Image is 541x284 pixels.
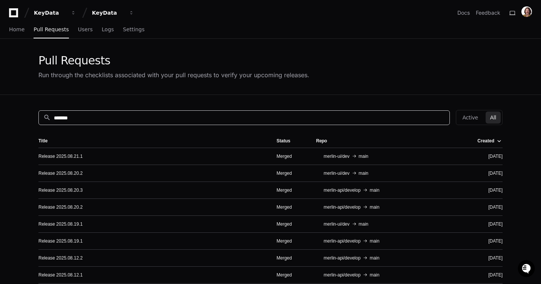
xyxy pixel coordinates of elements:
div: [DATE] [471,153,503,159]
button: Active [458,111,482,124]
a: Release 2025.08.12.1 [38,272,83,278]
img: PlayerZero [8,8,23,23]
div: Merged [277,170,304,176]
div: [DATE] [471,187,503,193]
span: Logs [102,27,114,32]
div: [DATE] [471,221,503,227]
a: Logs [102,21,114,38]
div: We're available if you need us! [34,64,104,70]
div: Status [277,138,304,144]
span: merlin-api/develop [324,255,361,261]
span: Users [78,27,93,32]
span: [PERSON_NAME] [23,101,61,107]
button: Start new chat [128,58,137,67]
span: merlin-api/develop [324,187,361,193]
span: merlin-api/develop [324,272,361,278]
img: ACg8ocLxjWwHaTxEAox3-XWut-danNeJNGcmSgkd_pWXDZ2crxYdQKg=s96-c [521,6,532,17]
span: merlin-api/develop [324,238,361,244]
div: Start new chat [34,56,124,64]
a: Release 2025.08.19.1 [38,221,83,227]
span: main [370,255,379,261]
div: Created [477,138,501,144]
span: main [370,272,379,278]
a: Release 2025.08.20.2 [38,170,83,176]
a: Powered byPylon [53,118,91,124]
div: Merged [277,238,304,244]
span: main [359,221,368,227]
span: Pylon [75,118,91,124]
div: Title [38,138,264,144]
a: Release 2025.08.19.1 [38,238,83,244]
div: Pull Requests [38,54,309,67]
a: Release 2025.08.12.2 [38,255,83,261]
div: [DATE] [471,204,503,210]
span: main [359,170,368,176]
div: [DATE] [471,238,503,244]
a: Docs [457,9,470,17]
span: Home [9,27,24,32]
a: Home [9,21,24,38]
div: Merged [277,204,304,210]
img: 8294786374016_798e290d9caffa94fd1d_72.jpg [16,56,29,70]
div: Title [38,138,47,144]
img: 1736555170064-99ba0984-63c1-480f-8ee9-699278ef63ed [15,101,21,107]
a: Release 2025.08.21.1 [38,153,83,159]
span: merlin-ui/dev [324,170,350,176]
span: merlin-ui/dev [324,221,350,227]
button: KeyData [89,6,137,20]
span: main [359,153,368,159]
span: merlin-api/develop [324,204,361,210]
div: Past conversations [8,82,50,88]
div: KeyData [34,9,66,17]
span: main [370,187,379,193]
a: Users [78,21,93,38]
a: Release 2025.08.20.2 [38,204,83,210]
img: Robert Klasen [8,94,20,111]
div: [DATE] [471,272,503,278]
span: [DATE] [67,101,82,107]
iframe: Open customer support [517,259,537,279]
span: main [370,204,379,210]
div: KeyData [92,9,124,17]
div: Created [477,138,494,144]
div: Status [277,138,290,144]
span: Pull Requests [34,27,69,32]
div: [DATE] [471,255,503,261]
span: main [370,238,379,244]
button: KeyData [31,6,79,20]
img: 1736555170064-99ba0984-63c1-480f-8ee9-699278ef63ed [8,56,21,70]
span: Settings [123,27,144,32]
button: See all [117,81,137,90]
a: Settings [123,21,144,38]
div: Welcome [8,30,137,42]
div: Merged [277,221,304,227]
div: Run through the checklists associated with your pull requests to verify your upcoming releases. [38,70,309,79]
div: Merged [277,153,304,159]
button: Feedback [476,9,500,17]
div: Merged [277,255,304,261]
div: [DATE] [471,170,503,176]
span: • [63,101,65,107]
div: Merged [277,272,304,278]
button: All [486,111,501,124]
div: Merged [277,187,304,193]
span: merlin-ui/dev [324,153,350,159]
a: Pull Requests [34,21,69,38]
th: Repo [310,134,465,148]
mat-icon: search [43,114,51,121]
a: Release 2025.08.20.3 [38,187,83,193]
